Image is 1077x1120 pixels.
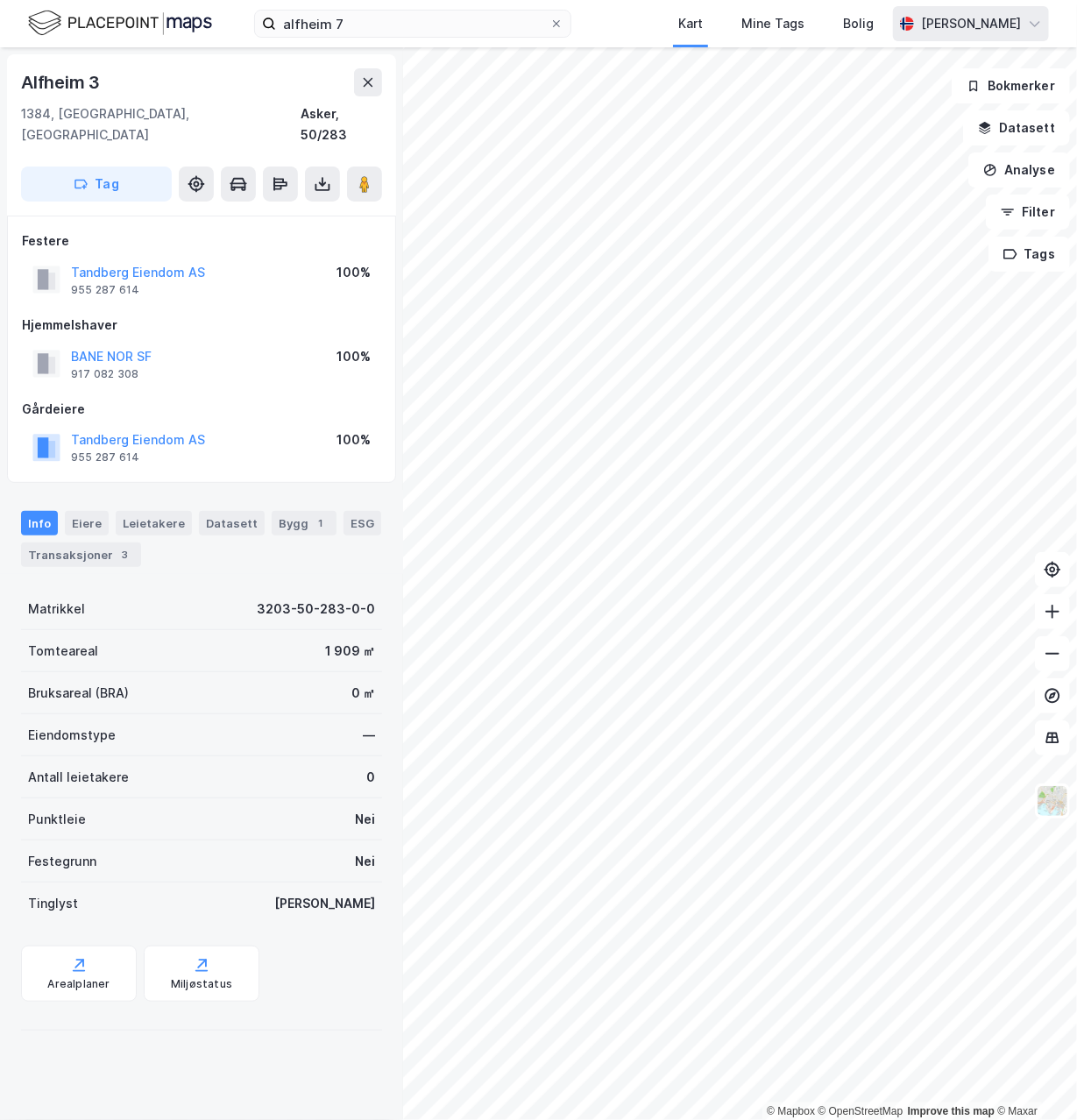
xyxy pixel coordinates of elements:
[355,851,375,872] div: Nei
[28,809,86,830] div: Punktleie
[65,511,109,535] div: Eiere
[908,1105,995,1117] a: Improve this map
[325,641,375,662] div: 1 909 ㎡
[21,511,58,535] div: Info
[312,514,329,532] div: 1
[952,68,1070,103] button: Bokmerker
[989,1036,1077,1120] iframe: Chat Widget
[337,429,371,450] div: 100%
[28,893,78,914] div: Tinglyst
[171,977,232,991] div: Miljøstatus
[344,511,381,535] div: ESG
[21,68,103,96] div: Alfheim 3
[199,511,265,535] div: Datasett
[843,13,874,34] div: Bolig
[963,110,1070,145] button: Datasett
[274,893,375,914] div: [PERSON_NAME]
[28,683,129,704] div: Bruksareal (BRA)
[21,167,172,202] button: Tag
[366,767,375,788] div: 0
[47,977,110,991] div: Arealplaner
[28,725,116,746] div: Eiendomstype
[28,8,212,39] img: logo.f888ab2527a4732fd821a326f86c7f29.svg
[28,641,98,662] div: Tomteareal
[21,103,301,145] div: 1384, [GEOGRAPHIC_DATA], [GEOGRAPHIC_DATA]
[272,511,337,535] div: Bygg
[986,195,1070,230] button: Filter
[21,542,141,567] div: Transaksjoner
[741,13,804,34] div: Mine Tags
[71,450,139,464] div: 955 287 614
[921,13,1021,34] div: [PERSON_NAME]
[22,230,381,252] div: Festere
[355,809,375,830] div: Nei
[1036,784,1069,818] img: Z
[28,599,85,620] div: Matrikkel
[988,237,1070,272] button: Tags
[968,152,1070,188] button: Analyse
[116,511,192,535] div: Leietakere
[22,315,381,336] div: Hjemmelshaver
[71,367,138,381] div: 917 082 308
[678,13,703,34] div: Kart
[28,767,129,788] div: Antall leietakere
[257,599,375,620] div: 3203-50-283-0-0
[28,851,96,872] div: Festegrunn
[337,346,371,367] div: 100%
[818,1105,903,1117] a: OpenStreetMap
[351,683,375,704] div: 0 ㎡
[276,11,549,37] input: Søk på adresse, matrikkel, gårdeiere, leietakere eller personer
[767,1105,815,1117] a: Mapbox
[363,725,375,746] div: —
[71,283,139,297] div: 955 287 614
[301,103,382,145] div: Asker, 50/283
[22,399,381,420] div: Gårdeiere
[337,262,371,283] div: 100%
[117,546,134,564] div: 3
